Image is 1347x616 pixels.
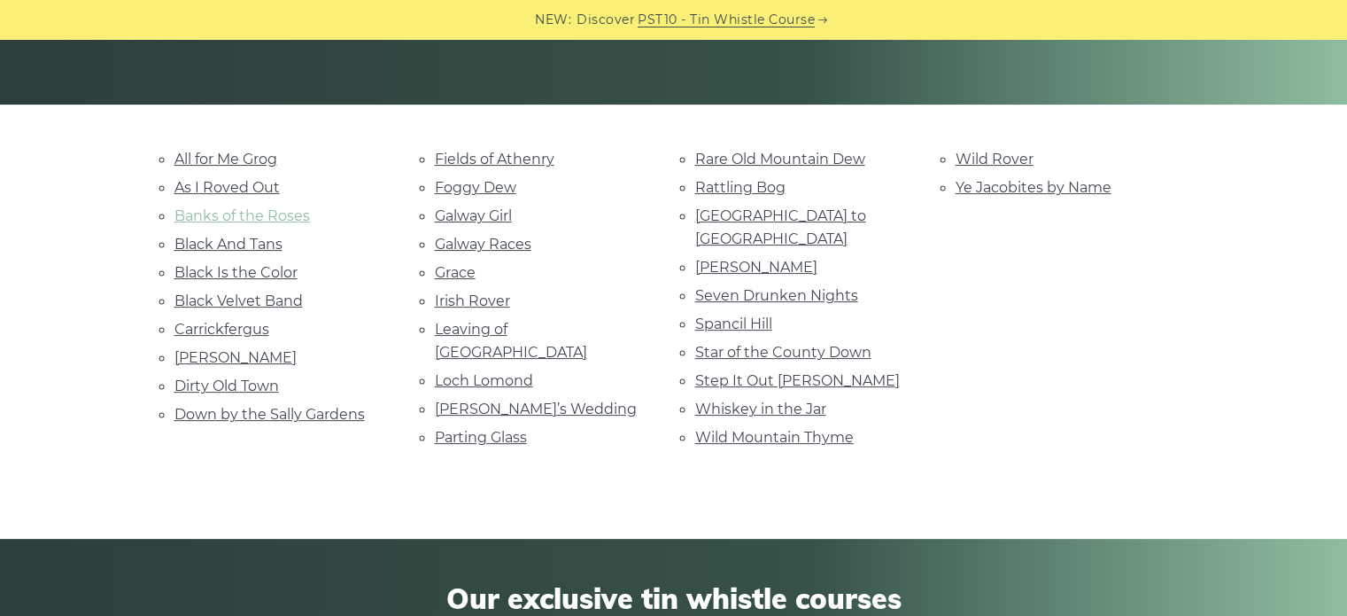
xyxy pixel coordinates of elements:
[174,581,1173,615] span: Our exclusive tin whistle courses
[535,10,571,30] span: NEW:
[435,372,533,389] a: Loch Lomond
[435,207,512,224] a: Galway Girl
[435,264,476,281] a: Grace
[174,207,310,224] a: Banks of the Roses
[956,151,1033,168] a: Wild Rover
[174,378,279,394] a: Dirty Old Town
[695,372,900,389] a: Step It Out [PERSON_NAME]
[695,344,871,361] a: Star of the County Down
[638,10,815,30] a: PST10 - Tin Whistle Course
[174,151,277,168] a: All for Me Grog
[695,207,866,247] a: [GEOGRAPHIC_DATA] to [GEOGRAPHIC_DATA]
[435,179,516,196] a: Foggy Dew
[435,321,587,361] a: Leaving of [GEOGRAPHIC_DATA]
[435,236,531,253] a: Galway Races
[174,236,283,253] a: Black And Tans
[435,401,637,417] a: [PERSON_NAME]’s Wedding
[956,179,1111,196] a: Ye Jacobites by Name
[174,321,269,338] a: Carrickfergus
[174,179,280,196] a: As I Roved Out
[435,292,510,309] a: Irish Rover
[695,401,826,417] a: Whiskey in the Jar
[174,406,365,423] a: Down by the Sally Gardens
[695,287,858,304] a: Seven Drunken Nights
[435,151,554,168] a: Fields of Athenry
[695,179,786,196] a: Rattling Bog
[435,429,527,446] a: Parting Glass
[695,316,772,332] a: Spancil Hill
[174,292,303,309] a: Black Velvet Band
[695,259,817,276] a: [PERSON_NAME]
[695,429,854,446] a: Wild Mountain Thyme
[174,349,297,366] a: [PERSON_NAME]
[695,151,865,168] a: Rare Old Mountain Dew
[577,10,635,30] span: Discover
[174,264,298,281] a: Black Is the Color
